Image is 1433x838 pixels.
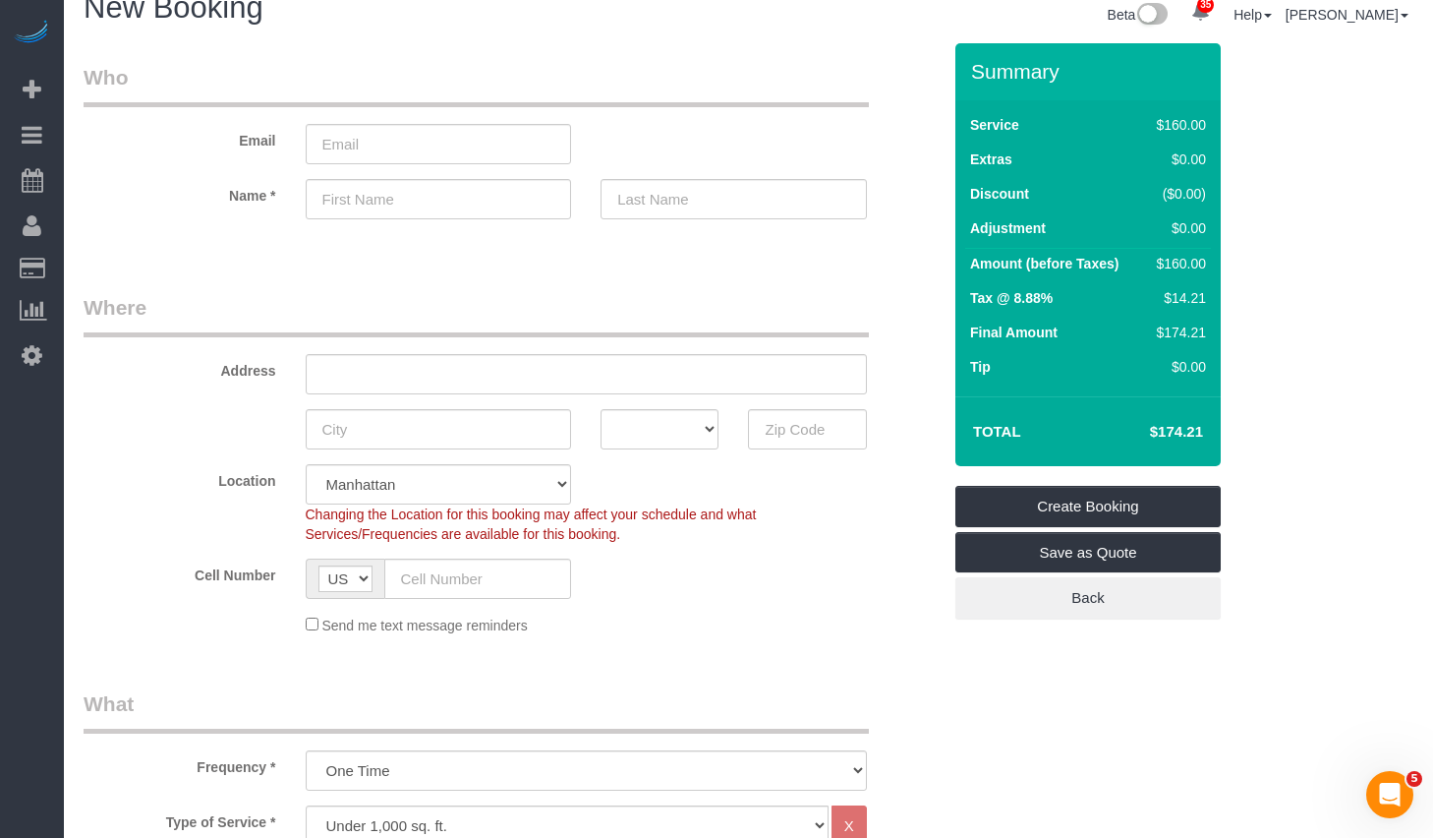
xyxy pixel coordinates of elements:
[970,150,1012,169] label: Extras
[69,464,291,491] label: Location
[970,254,1118,273] label: Amount (before Taxes)
[955,486,1221,527] a: Create Booking
[1366,771,1413,818] iframe: Intercom live chat
[1135,3,1168,29] img: New interface
[970,357,991,377] label: Tip
[321,618,527,633] span: Send me text message reminders
[1149,323,1206,342] div: $174.21
[1108,7,1169,23] a: Beta
[1149,357,1206,377] div: $0.00
[970,218,1046,238] label: Adjustment
[69,559,291,585] label: Cell Number
[1233,7,1272,23] a: Help
[1149,184,1206,204] div: ($0.00)
[69,806,291,832] label: Type of Service *
[384,559,572,599] input: Cell Number
[1149,115,1206,135] div: $160.00
[84,689,869,734] legend: What
[306,409,572,449] input: City
[306,124,572,164] input: Email
[1286,7,1408,23] a: [PERSON_NAME]
[1149,150,1206,169] div: $0.00
[970,115,1019,135] label: Service
[69,179,291,206] label: Name *
[1149,288,1206,308] div: $14.21
[84,63,869,107] legend: Who
[84,293,869,337] legend: Where
[601,179,867,219] input: Last Name
[1149,254,1206,273] div: $160.00
[970,288,1053,308] label: Tax @ 8.88%
[12,20,51,47] img: Automaid Logo
[748,409,866,449] input: Zip Code
[69,124,291,150] label: Email
[306,179,572,219] input: First Name
[973,423,1021,440] strong: Total
[69,750,291,777] label: Frequency *
[955,577,1221,619] a: Back
[955,532,1221,573] a: Save as Quote
[69,354,291,381] label: Address
[306,507,757,542] span: Changing the Location for this booking may affect your schedule and what Services/Frequencies are...
[970,323,1058,342] label: Final Amount
[1091,424,1203,441] h4: $174.21
[970,184,1029,204] label: Discount
[1406,771,1422,787] span: 5
[1149,218,1206,238] div: $0.00
[971,60,1211,83] h3: Summary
